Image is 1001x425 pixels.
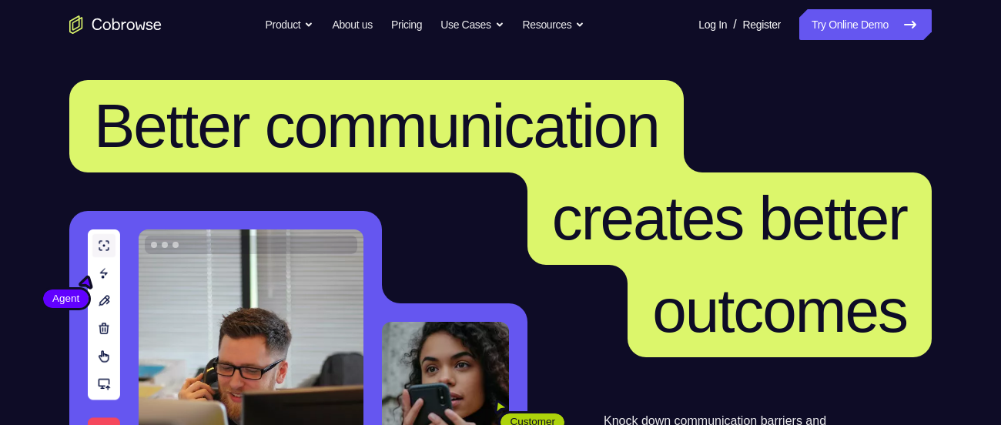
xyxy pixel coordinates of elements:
[743,9,781,40] a: Register
[552,184,907,253] span: creates better
[733,15,736,34] span: /
[652,276,907,345] span: outcomes
[69,15,162,34] a: Go to the home page
[332,9,372,40] a: About us
[698,9,727,40] a: Log In
[799,9,932,40] a: Try Online Demo
[440,9,504,40] button: Use Cases
[94,92,659,160] span: Better communication
[523,9,585,40] button: Resources
[266,9,314,40] button: Product
[391,9,422,40] a: Pricing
